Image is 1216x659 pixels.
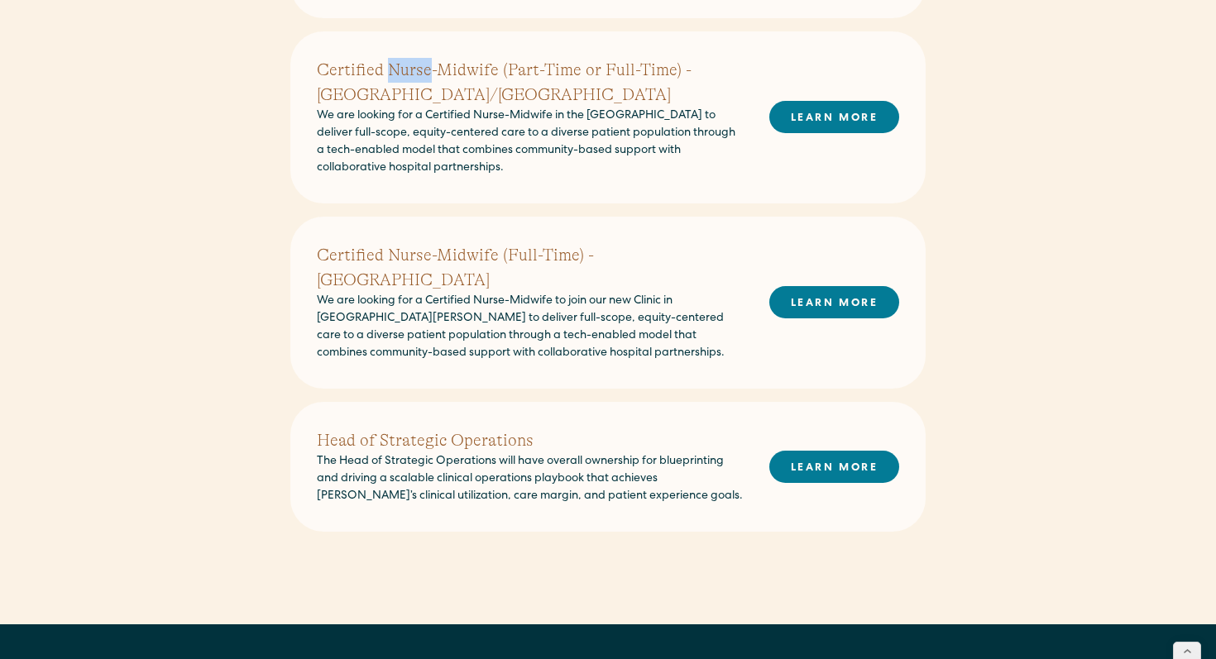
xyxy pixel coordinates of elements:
h2: Head of Strategic Operations [317,428,743,453]
h2: Certified Nurse-Midwife (Full-Time) - [GEOGRAPHIC_DATA] [317,243,743,293]
p: We are looking for a Certified Nurse-Midwife to join our new Clinic in [GEOGRAPHIC_DATA][PERSON_N... [317,293,743,362]
h2: Certified Nurse-Midwife (Part-Time or Full-Time) - [GEOGRAPHIC_DATA]/[GEOGRAPHIC_DATA] [317,58,743,107]
a: LEARN MORE [769,286,899,318]
a: LEARN MORE [769,101,899,133]
p: We are looking for a Certified Nurse-Midwife in the [GEOGRAPHIC_DATA] to deliver full-scope, equi... [317,107,743,177]
p: The Head of Strategic Operations will have overall ownership for blueprinting and driving a scala... [317,453,743,505]
a: LEARN MORE [769,451,899,483]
